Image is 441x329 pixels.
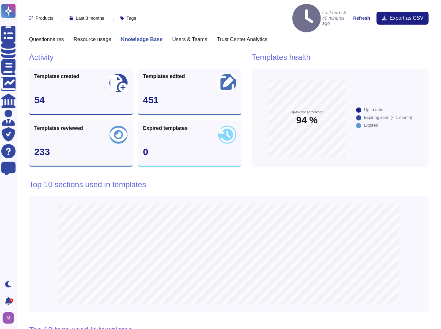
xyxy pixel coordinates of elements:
[390,16,424,21] span: Export as CSV
[364,108,383,112] div: Up to date
[36,16,53,20] span: Products
[143,96,236,105] div: 451
[143,74,185,79] span: Templates edited
[292,4,350,32] h4: Last refresh 40 minutes ago
[364,123,378,127] div: Expired
[73,36,111,42] h3: Resource usage
[29,180,429,189] h1: Top 10 sections used in templates
[353,16,370,21] strong: Refresh
[127,16,136,20] span: Tags
[143,147,236,157] div: 0
[121,36,163,42] h3: Knowledge Base
[291,111,323,114] span: Up-to-date percentage
[296,116,318,125] span: 94 %
[29,36,64,42] h3: Questionnaires
[1,311,19,325] button: user
[34,96,128,105] div: 54
[34,147,128,157] div: 233
[9,299,13,302] div: 1
[29,53,242,62] h1: Activity
[3,312,14,324] img: user
[377,12,429,25] button: Export as CSV
[143,126,188,131] span: Expired templates
[34,74,79,79] span: Templates created
[172,36,207,42] h3: Users & Teams
[34,126,83,131] span: Templates reviewed
[217,36,267,42] h3: Trust Center Analytics
[364,115,412,119] div: Expiring soon (< 1 month)
[252,53,429,62] h1: Templates health
[76,16,104,20] span: Last 3 months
